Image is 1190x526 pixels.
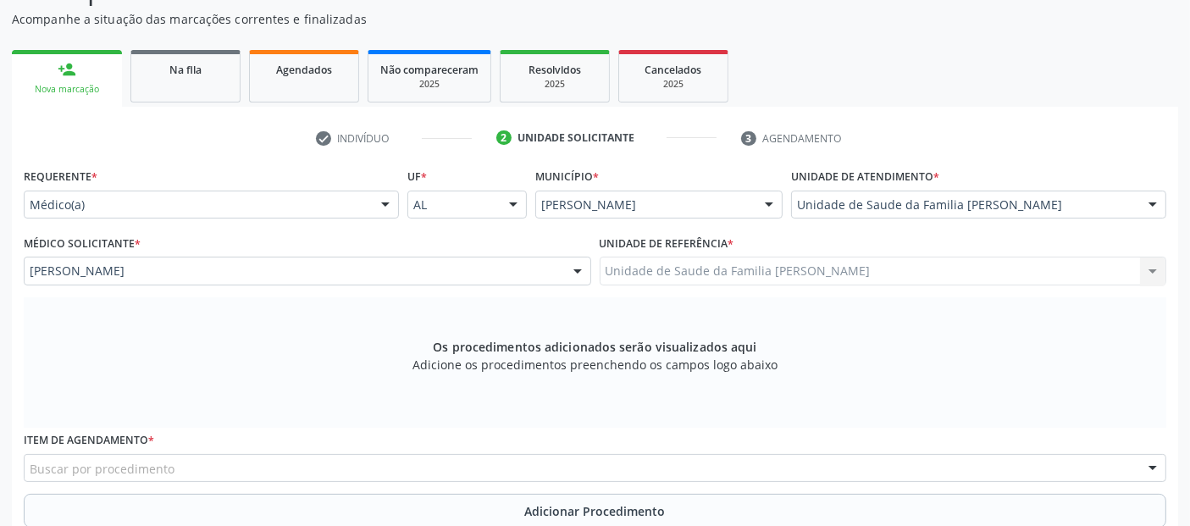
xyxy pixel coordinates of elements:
div: 2 [496,130,512,146]
label: UF [407,164,427,191]
span: Os procedimentos adicionados serão visualizados aqui [433,338,756,356]
label: Médico Solicitante [24,230,141,257]
div: Unidade solicitante [518,130,634,146]
span: [PERSON_NAME] [541,197,748,213]
label: Unidade de referência [600,230,734,257]
span: Buscar por procedimento [30,460,174,478]
label: Item de agendamento [24,428,154,454]
div: person_add [58,60,76,79]
span: [PERSON_NAME] [30,263,556,280]
div: Nova marcação [24,83,110,96]
label: Unidade de atendimento [791,164,939,191]
span: Na fila [169,63,202,77]
label: Requerente [24,164,97,191]
span: AL [413,197,492,213]
div: 2025 [512,78,597,91]
span: Resolvidos [529,63,581,77]
span: Agendados [276,63,332,77]
span: Não compareceram [380,63,479,77]
span: Unidade de Saude da Familia [PERSON_NAME] [797,197,1132,213]
span: Cancelados [645,63,702,77]
span: Adicionar Procedimento [525,502,666,520]
span: Adicione os procedimentos preenchendo os campos logo abaixo [412,356,778,374]
label: Município [535,164,599,191]
div: 2025 [380,78,479,91]
p: Acompanhe a situação das marcações correntes e finalizadas [12,10,828,28]
span: Médico(a) [30,197,364,213]
div: 2025 [631,78,716,91]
